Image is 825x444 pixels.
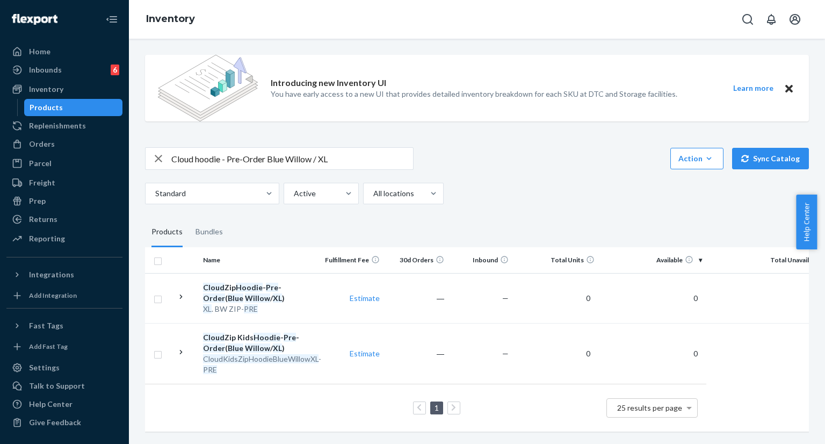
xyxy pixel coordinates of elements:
[284,333,296,342] em: Pre
[6,174,122,191] a: Freight
[670,148,723,169] button: Action
[203,293,225,303] em: Order
[689,293,702,303] span: 0
[203,343,225,353] em: Order
[199,247,320,273] th: Name
[111,65,119,75] div: 6
[29,342,68,351] div: Add Fast Tag
[6,317,122,334] button: Fast Tags
[384,247,448,273] th: 30d Orders
[6,339,122,355] a: Add Fast Tag
[203,332,315,354] div: Zip Kids - - ( / )
[203,365,217,374] em: PRE
[6,192,122,210] a: Prep
[432,403,441,412] a: Page 1 is your current page
[203,282,315,304] div: Zip - - ( / )
[29,362,60,373] div: Settings
[273,293,282,303] em: XL
[384,273,448,323] td: ―
[273,343,282,353] em: XL
[29,417,81,428] div: Give Feedback
[350,293,380,303] a: Estimate
[29,177,55,188] div: Freight
[384,323,448,384] td: ―
[29,139,55,149] div: Orders
[30,102,63,113] div: Products
[245,343,270,353] em: Willow
[29,120,86,131] div: Replenishments
[6,43,122,60] a: Home
[29,214,57,225] div: Returns
[29,399,73,410] div: Help Center
[320,247,384,273] th: Fulfillment Fee
[151,217,183,247] div: Products
[254,333,280,342] em: Hoodie
[203,283,225,292] em: Cloud
[266,283,278,292] em: Pre
[203,354,315,375] div: -
[29,46,50,57] div: Home
[6,81,122,98] a: Inventory
[678,153,715,164] div: Action
[12,14,57,25] img: Flexport logo
[599,247,706,273] th: Available
[448,247,513,273] th: Inbound
[203,304,315,314] div: . BW ZIP-
[271,89,677,99] p: You have early access to a new UI that provides detailed inventory breakdown for each SKU at DTC ...
[6,266,122,283] button: Integrations
[796,195,817,249] button: Help Center
[203,333,225,342] em: Cloud
[782,82,796,95] button: Close
[784,9,806,30] button: Open account menu
[726,82,780,95] button: Learn more
[6,359,122,376] a: Settings
[29,269,74,280] div: Integrations
[6,135,122,153] a: Orders
[228,293,243,303] em: Blue
[513,247,599,273] th: Total Units
[244,304,258,313] em: PRE
[372,188,373,199] input: All locations
[228,343,243,353] em: Blue
[6,61,122,78] a: Inbounds6
[196,217,223,247] div: Bundles
[6,396,122,413] a: Help Center
[203,304,212,313] em: XL
[29,381,85,391] div: Talk to Support
[245,293,270,303] em: Willow
[236,283,263,292] em: Hoodie
[502,293,509,303] span: —
[29,65,62,75] div: Inbounds
[689,349,702,358] span: 0
[137,4,204,35] ol: breadcrumbs
[6,117,122,134] a: Replenishments
[6,211,122,228] a: Returns
[293,188,294,199] input: Active
[101,9,122,30] button: Close Navigation
[29,196,46,206] div: Prep
[6,230,122,247] a: Reporting
[171,148,413,169] input: Search inventory by name or sku
[617,403,682,412] span: 25 results per page
[29,233,65,244] div: Reporting
[6,377,122,395] a: Talk to Support
[582,349,595,358] span: 0
[146,13,195,25] a: Inventory
[203,354,319,363] em: CloudKidsZipHoodieBlueWillowXL
[29,320,63,331] div: Fast Tags
[350,349,380,358] a: Estimate
[24,99,123,116] a: Products
[6,288,122,304] a: Add Integration
[6,414,122,431] button: Give Feedback
[158,55,258,121] img: new-reports-banner-icon.82668bd98b6a51aee86340f2a7b77ae3.png
[29,291,77,300] div: Add Integration
[502,349,509,358] span: —
[582,293,595,303] span: 0
[737,9,758,30] button: Open Search Box
[271,77,386,89] p: Introducing new Inventory UI
[761,9,782,30] button: Open notifications
[29,158,52,169] div: Parcel
[29,84,63,95] div: Inventory
[154,188,155,199] input: Standard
